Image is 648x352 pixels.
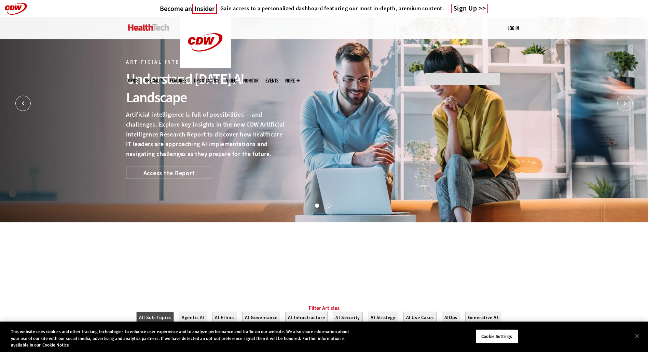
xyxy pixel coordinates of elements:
a: Features [170,78,187,83]
a: MonITor [243,78,259,83]
div: Understand [DATE] AI Landscape [126,70,285,107]
a: CDW [180,62,231,69]
button: 2 of 2 [327,204,330,207]
span: More [285,78,300,83]
img: Home [180,17,231,68]
a: Video [226,78,236,83]
button: AI Use Cases [403,312,437,324]
button: Cookie Settings [475,329,518,343]
button: All Sub-Topics [136,312,174,324]
button: Agentic AI [179,312,207,324]
button: AI Security [333,312,363,324]
a: More information about your privacy [42,342,69,348]
button: 1 of 2 [315,204,318,207]
div: This website uses cookies and other tracking technologies to enhance user experience and to analy... [11,328,356,349]
button: Generative AI [465,312,501,324]
button: AIOps [442,312,460,324]
span: Topics [126,78,138,83]
a: Events [265,78,278,83]
iframe: advertisement [200,253,449,284]
h4: Gain access to a personalized dashboard featuring our most in-depth, premium content. [220,5,444,12]
a: Gain access to a personalized dashboard featuring our most in-depth, premium content. [217,5,444,12]
a: Log in [508,25,519,31]
button: AI Strategy [368,312,398,324]
button: AI Governance [242,312,280,324]
a: Tips & Tactics [193,78,219,83]
button: AI Ethics [212,312,237,324]
a: Become anInsider [160,4,217,13]
h3: Become an [160,4,217,13]
span: Specialty [145,78,163,83]
a: Access the Report [126,167,212,179]
button: Next [617,96,633,111]
a: Sign Up [451,4,488,13]
button: Close [630,328,645,343]
p: Artificial intelligence is full of possibilities — and challenges. Explore key insights in the ne... [126,110,285,159]
a: Filter Articles [309,305,340,312]
button: AI Infrastructure [285,312,328,324]
span: Insider [192,4,217,14]
img: Home [128,24,169,31]
button: Prev [15,96,31,111]
div: User menu [508,25,519,32]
